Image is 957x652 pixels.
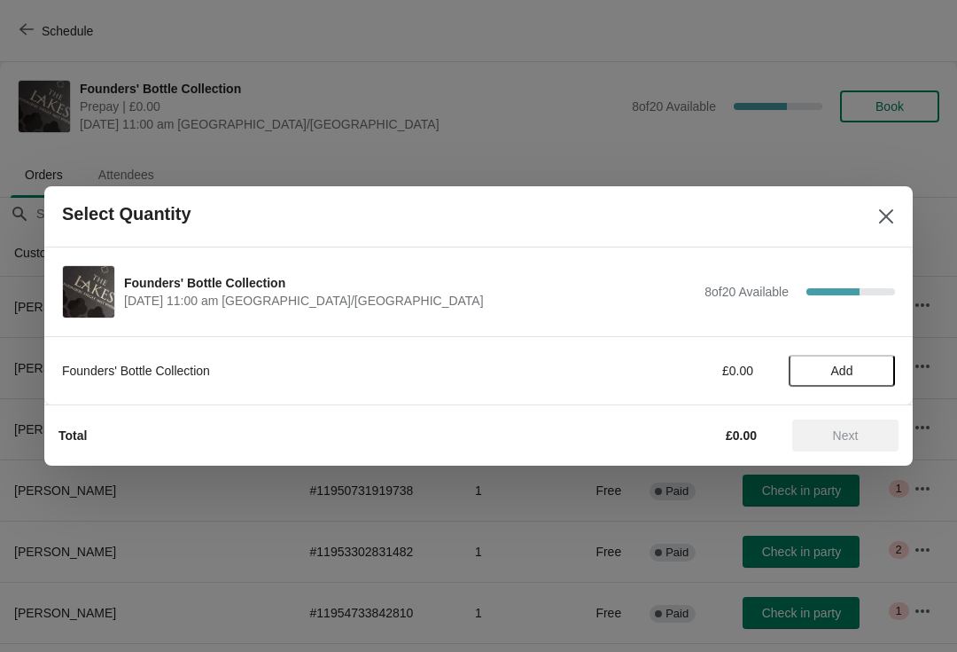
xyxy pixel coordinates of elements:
div: £0.00 [589,362,753,380]
strong: Total [58,428,87,443]
button: Close [870,200,902,232]
h2: Select Quantity [62,204,191,224]
strong: £0.00 [726,428,757,443]
span: Founders' Bottle Collection [124,274,696,292]
div: Founders' Bottle Collection [62,362,554,380]
img: Founders' Bottle Collection | | October 26 | 11:00 am Europe/London [63,266,114,318]
span: 8 of 20 Available [704,285,789,299]
button: Add [789,355,895,387]
span: [DATE] 11:00 am [GEOGRAPHIC_DATA]/[GEOGRAPHIC_DATA] [124,292,696,310]
span: Add [831,364,853,378]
